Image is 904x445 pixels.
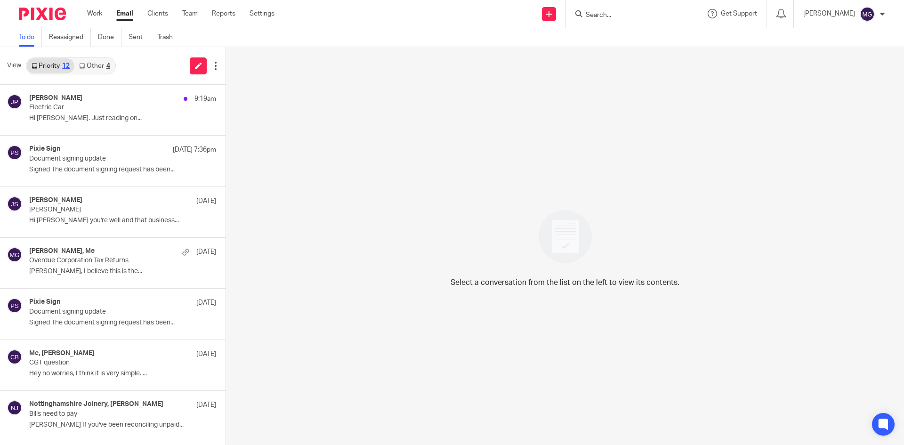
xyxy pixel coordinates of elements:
[451,277,679,288] p: Select a conversation from the list on the left to view its contents.
[129,28,150,47] a: Sent
[29,257,179,265] p: Overdue Corporation Tax Returns
[29,267,216,275] p: [PERSON_NAME], I believe this is the...
[196,298,216,307] p: [DATE]
[212,9,235,18] a: Reports
[98,28,121,47] a: Done
[250,9,274,18] a: Settings
[29,155,179,163] p: Document signing update
[29,400,163,408] h4: Nottinghamshire Joinery, [PERSON_NAME]
[87,9,102,18] a: Work
[533,204,598,269] img: image
[7,196,22,211] img: svg%3E
[803,9,855,18] p: [PERSON_NAME]
[19,8,66,20] img: Pixie
[157,28,180,47] a: Trash
[7,298,22,313] img: svg%3E
[29,349,95,357] h4: Me, [PERSON_NAME]
[7,145,22,160] img: svg%3E
[29,94,82,102] h4: [PERSON_NAME]
[29,298,60,306] h4: Pixie Sign
[29,206,179,214] p: [PERSON_NAME]
[196,400,216,410] p: [DATE]
[29,308,179,316] p: Document signing update
[29,410,179,418] p: Bills need to pay
[182,9,198,18] a: Team
[7,247,22,262] img: svg%3E
[7,94,22,109] img: svg%3E
[7,349,22,364] img: svg%3E
[29,217,216,225] p: Hi [PERSON_NAME] you're well and that business...
[74,58,114,73] a: Other4
[29,145,60,153] h4: Pixie Sign
[860,7,875,22] img: svg%3E
[116,9,133,18] a: Email
[29,196,82,204] h4: [PERSON_NAME]
[29,166,216,174] p: Signed The document signing request has been...
[27,58,74,73] a: Priority12
[19,28,42,47] a: To do
[29,370,216,378] p: Hey no worries, I think it is very simple. ...
[721,10,757,17] span: Get Support
[585,11,670,20] input: Search
[29,359,179,367] p: CGT question
[29,104,179,112] p: Electric Car
[29,319,216,327] p: Signed The document signing request has been...
[49,28,91,47] a: Reassigned
[196,247,216,257] p: [DATE]
[196,196,216,206] p: [DATE]
[196,349,216,359] p: [DATE]
[29,114,216,122] p: Hi [PERSON_NAME]. Just reading on...
[147,9,168,18] a: Clients
[29,247,95,255] h4: [PERSON_NAME], Me
[62,63,70,69] div: 12
[7,400,22,415] img: svg%3E
[194,94,216,104] p: 9:19am
[29,421,216,429] p: [PERSON_NAME] If you've been reconciling unpaid...
[173,145,216,154] p: [DATE] 7:36pm
[7,61,21,71] span: View
[106,63,110,69] div: 4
